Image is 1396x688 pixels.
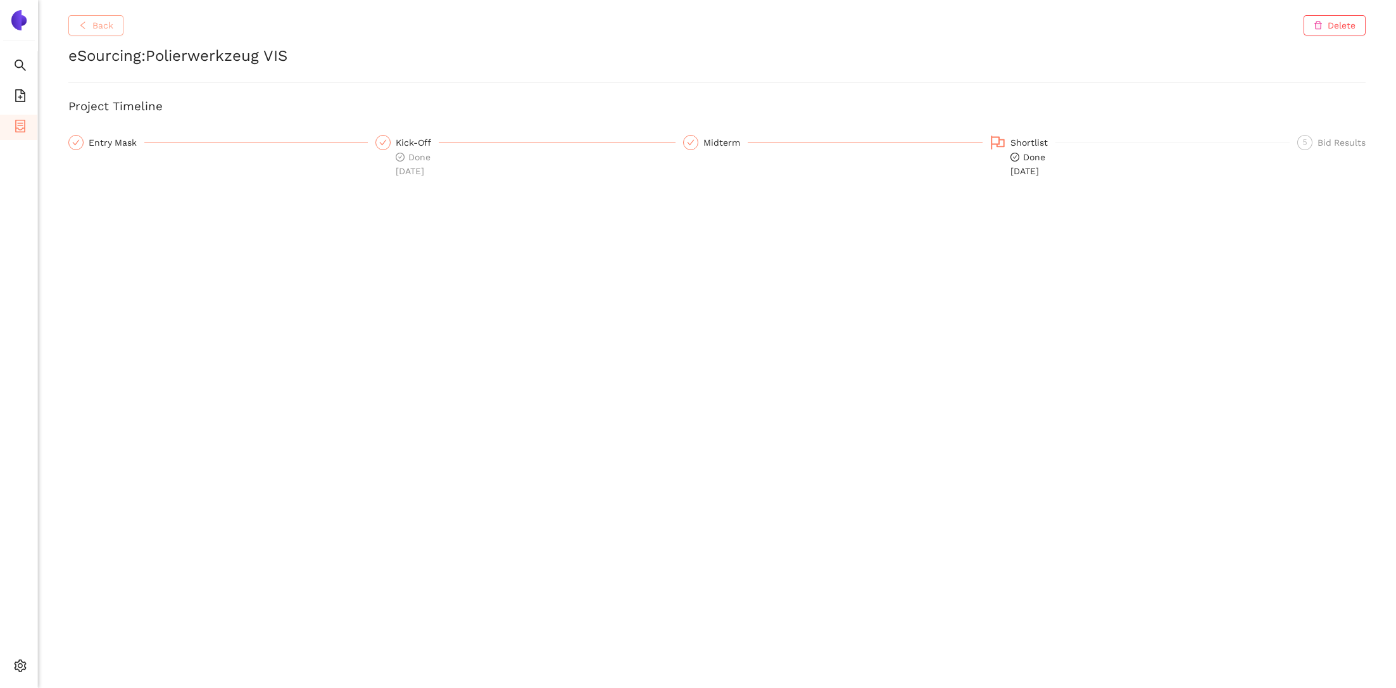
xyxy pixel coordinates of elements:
[68,135,368,150] div: Entry Mask
[396,135,439,150] div: Kick-Off
[396,152,431,176] span: Done [DATE]
[1317,137,1366,148] span: Bid Results
[990,135,1290,178] div: Shortlistcheck-circleDone[DATE]
[79,21,87,31] span: left
[396,153,405,162] span: check-circle
[68,15,123,35] button: leftBack
[14,85,27,110] span: file-add
[92,18,113,32] span: Back
[14,655,27,680] span: setting
[1010,153,1019,162] span: check-circle
[1010,152,1045,176] span: Done [DATE]
[1304,15,1366,35] button: deleteDelete
[1010,135,1055,150] div: Shortlist
[89,135,144,150] div: Entry Mask
[1314,21,1323,31] span: delete
[687,139,695,146] span: check
[990,135,1005,150] span: flag
[9,10,29,30] img: Logo
[14,115,27,141] span: container
[14,54,27,80] span: search
[1303,138,1307,147] span: 5
[379,139,387,146] span: check
[72,139,80,146] span: check
[703,135,748,150] div: Midterm
[68,98,1366,115] h3: Project Timeline
[68,46,1366,67] h2: eSourcing : Polierwerkzeug VIS
[1328,18,1355,32] span: Delete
